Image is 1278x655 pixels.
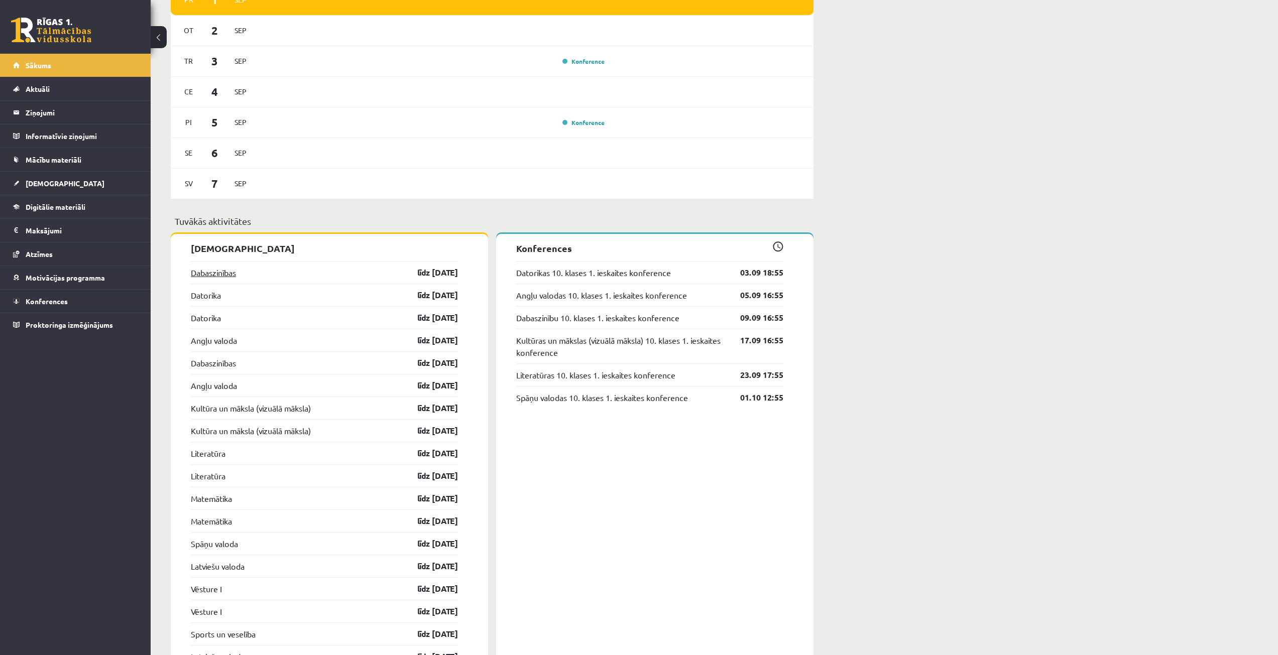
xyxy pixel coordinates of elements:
a: līdz [DATE] [400,560,458,572]
span: Tr [178,53,199,69]
span: Proktoringa izmēģinājums [26,320,113,329]
a: līdz [DATE] [400,538,458,550]
a: Digitālie materiāli [13,195,138,218]
span: Pi [178,114,199,130]
a: Konferences [13,290,138,313]
a: līdz [DATE] [400,334,458,346]
a: Vēsture I [191,583,221,595]
span: Sv [178,176,199,191]
legend: Maksājumi [26,219,138,242]
span: Sep [230,53,251,69]
a: Literatūra [191,470,225,482]
p: Konferences [516,241,783,255]
a: Sports un veselība [191,628,256,640]
span: Mācību materiāli [26,155,81,164]
span: Ot [178,23,199,38]
span: Motivācijas programma [26,273,105,282]
a: Angļu valoda [191,334,237,346]
a: līdz [DATE] [400,447,458,459]
a: līdz [DATE] [400,312,458,324]
span: Sākums [26,61,51,70]
a: Sākums [13,54,138,77]
a: Dabaszinības [191,267,236,279]
legend: Informatīvie ziņojumi [26,124,138,148]
a: Ziņojumi [13,101,138,124]
span: Aktuāli [26,84,50,93]
span: 6 [199,145,230,161]
a: Angļu valodas 10. klases 1. ieskaites konference [516,289,687,301]
a: Matemātika [191,515,232,527]
a: 17.09 16:55 [725,334,783,346]
a: Kultūras un mākslas (vizuālā māksla) 10. klases 1. ieskaites konference [516,334,725,358]
a: Matemātika [191,492,232,504]
a: Informatīvie ziņojumi [13,124,138,148]
a: līdz [DATE] [400,267,458,279]
a: līdz [DATE] [400,289,458,301]
p: [DEMOGRAPHIC_DATA] [191,241,458,255]
span: Se [178,145,199,161]
a: 23.09 17:55 [725,369,783,381]
span: Sep [230,114,251,130]
span: 2 [199,22,230,39]
a: 09.09 16:55 [725,312,783,324]
a: Konference [562,57,605,65]
span: Sep [230,176,251,191]
a: Vēsture I [191,605,221,617]
a: līdz [DATE] [400,425,458,437]
a: [DEMOGRAPHIC_DATA] [13,172,138,195]
a: līdz [DATE] [400,515,458,527]
a: līdz [DATE] [400,628,458,640]
a: Datorikas 10. klases 1. ieskaites konference [516,267,671,279]
a: Spāņu valoda [191,538,238,550]
span: Sep [230,145,251,161]
a: Kultūra un māksla (vizuālā māksla) [191,402,311,414]
a: 01.10 12:55 [725,391,783,404]
a: Literatūra [191,447,225,459]
span: Atzīmes [26,249,53,258]
a: Dabaszinību 10. klases 1. ieskaites konference [516,312,679,324]
span: Ce [178,84,199,99]
span: 3 [199,53,230,69]
a: līdz [DATE] [400,357,458,369]
span: Sep [230,23,251,38]
a: Maksājumi [13,219,138,242]
span: Sep [230,84,251,99]
a: Dabaszinības [191,357,236,369]
legend: Ziņojumi [26,101,138,124]
a: 05.09 16:55 [725,289,783,301]
span: 4 [199,83,230,100]
a: līdz [DATE] [400,605,458,617]
a: 03.09 18:55 [725,267,783,279]
a: Konference [562,118,605,126]
a: Kultūra un māksla (vizuālā māksla) [191,425,311,437]
a: līdz [DATE] [400,402,458,414]
a: Latviešu valoda [191,560,245,572]
a: Literatūras 10. klases 1. ieskaites konference [516,369,675,381]
p: Tuvākās aktivitātes [175,214,809,228]
a: Datorika [191,312,221,324]
a: līdz [DATE] [400,470,458,482]
span: Konferences [26,297,68,306]
a: Rīgas 1. Tālmācības vidusskola [11,18,91,43]
a: līdz [DATE] [400,379,458,391]
span: 7 [199,175,230,192]
a: Datorika [191,289,221,301]
span: Digitālie materiāli [26,202,85,211]
span: 5 [199,114,230,130]
a: līdz [DATE] [400,492,458,504]
a: Proktoringa izmēģinājums [13,313,138,336]
a: Angļu valoda [191,379,237,391]
span: [DEMOGRAPHIC_DATA] [26,179,104,188]
a: Atzīmes [13,242,138,266]
a: līdz [DATE] [400,583,458,595]
a: Aktuāli [13,77,138,100]
a: Motivācijas programma [13,266,138,289]
a: Mācību materiāli [13,148,138,171]
a: Spāņu valodas 10. klases 1. ieskaites konference [516,391,688,404]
